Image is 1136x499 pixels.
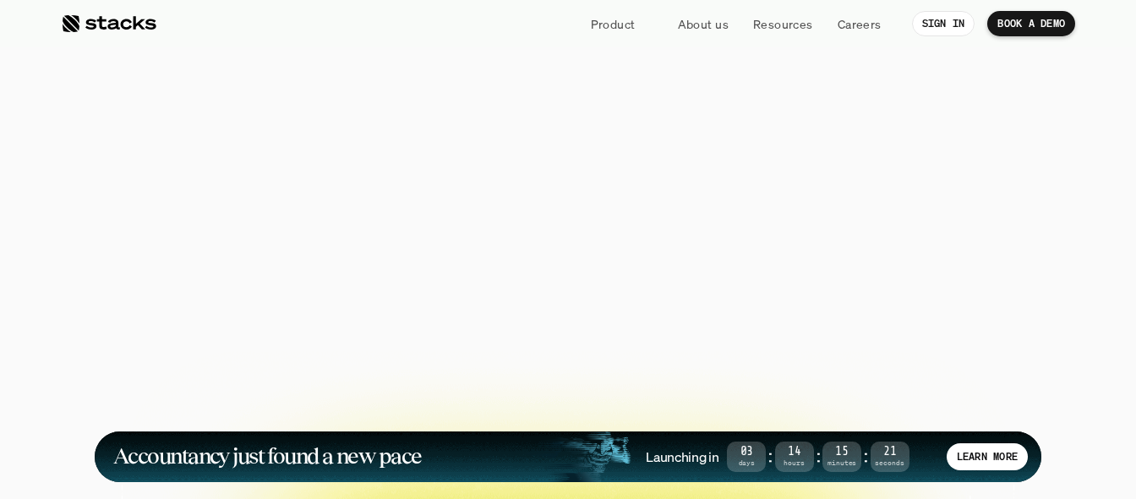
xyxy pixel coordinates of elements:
a: Accountancy just found a new paceLaunching in03Days:14Hours:15Minutes:21SecondsLEARN MORE [95,431,1041,482]
span: Hours [775,460,814,466]
p: SIGN IN [922,18,965,30]
p: BOOK A DEMO [997,18,1065,30]
h4: Launching in [646,447,718,466]
strong: : [861,447,870,466]
a: About us [668,8,739,39]
h1: Accountancy just found a new pace [113,447,422,466]
span: 03 [727,447,766,457]
span: 21 [871,447,909,457]
a: Resources [743,8,823,39]
p: LEARN MORE [957,451,1018,463]
span: The [248,110,383,186]
span: close. [702,111,887,187]
p: BOOK A DEMO [421,365,516,389]
p: About us [678,15,729,33]
a: BOOK A DEMO [391,356,546,399]
span: 15 [822,447,861,457]
a: BOOK A DEMO [987,11,1075,36]
span: Minutes [822,460,861,466]
span: Reimagined. [358,187,778,263]
span: Seconds [871,460,909,466]
p: Careers [838,15,882,33]
a: EXPLORE PRODUCT [554,356,744,399]
p: Product [591,15,636,33]
a: Careers [827,8,892,39]
a: SIGN IN [912,11,975,36]
span: financial [397,111,688,187]
strong: : [814,447,822,466]
p: Close your books faster, smarter, and risk-free with Stacks, the AI tool for accounting teams. [358,274,778,326]
p: EXPLORE PRODUCT [584,365,714,389]
span: Days [727,460,766,466]
p: Resources [753,15,813,33]
strong: : [766,447,774,466]
span: 14 [775,447,814,457]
